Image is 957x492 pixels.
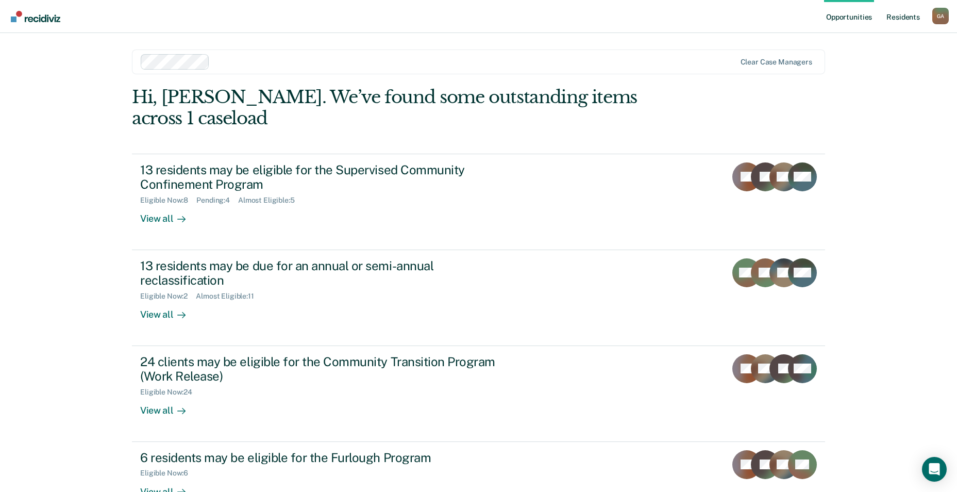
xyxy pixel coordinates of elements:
[140,258,502,288] div: 13 residents may be due for an annual or semi-annual reclassification
[741,58,812,67] div: Clear case managers
[140,196,196,205] div: Eligible Now : 8
[140,205,198,225] div: View all
[140,354,502,384] div: 24 clients may be eligible for the Community Transition Program (Work Release)
[140,162,502,192] div: 13 residents may be eligible for the Supervised Community Confinement Program
[932,8,949,24] button: Profile dropdown button
[140,388,200,397] div: Eligible Now : 24
[140,292,196,301] div: Eligible Now : 2
[11,11,60,22] img: Recidiviz
[238,196,303,205] div: Almost Eligible : 5
[196,292,262,301] div: Almost Eligible : 11
[140,469,196,478] div: Eligible Now : 6
[132,346,825,442] a: 24 clients may be eligible for the Community Transition Program (Work Release)Eligible Now:24View...
[932,8,949,24] div: G A
[140,450,502,465] div: 6 residents may be eligible for the Furlough Program
[132,250,825,346] a: 13 residents may be due for an annual or semi-annual reclassificationEligible Now:2Almost Eligibl...
[140,301,198,321] div: View all
[132,154,825,250] a: 13 residents may be eligible for the Supervised Community Confinement ProgramEligible Now:8Pendin...
[140,397,198,417] div: View all
[132,87,686,129] div: Hi, [PERSON_NAME]. We’ve found some outstanding items across 1 caseload
[922,457,947,482] div: Open Intercom Messenger
[196,196,238,205] div: Pending : 4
